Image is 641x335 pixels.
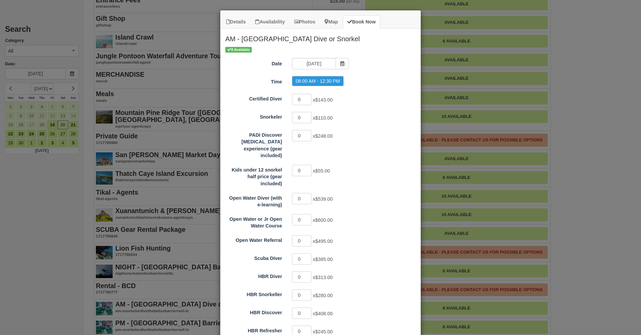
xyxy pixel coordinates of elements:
input: Open Water Referral [292,235,311,247]
a: Photos [290,15,320,28]
label: Time [220,76,287,85]
span: x [313,329,333,334]
span: x [313,275,333,280]
span: $245.00 [315,329,333,334]
span: x [313,97,333,103]
span: 8 Available [225,47,252,53]
input: Open Water Diver (with e-learning) [292,193,311,204]
label: Snorkeler [220,111,287,121]
input: Scuba DIver [292,253,311,265]
label: HBR Snorkeller [220,289,287,298]
label: Kids under 12 snorkel half price (gear included) [220,164,287,187]
h2: AM - [GEOGRAPHIC_DATA] Dive or Snorkel [220,28,421,46]
a: Map [320,15,342,28]
input: PADI Discover Scuba Diving experience (gear included) [292,130,311,141]
span: x [313,217,333,223]
span: x [313,293,333,298]
span: x [313,196,333,202]
span: $600.00 [315,217,333,223]
span: x [313,311,333,316]
label: Scuba DIver [220,253,287,262]
span: $55.00 [315,168,330,174]
label: Open Water Referral [220,234,287,244]
label: HBR Discover [220,307,287,316]
label: Certified Diver [220,93,287,103]
span: x [313,133,333,139]
label: Open Water Diver (with e-learning) [220,192,287,208]
input: Kids under 12 snorkel half price (gear included) [292,165,311,176]
span: x [313,168,330,174]
span: $385.00 [315,257,333,262]
span: $495.00 [315,239,333,244]
span: $110.00 [315,115,333,121]
a: Availability [251,15,289,28]
input: Snorkeler [292,112,311,123]
span: $313.00 [315,275,333,280]
span: $408.00 [315,311,333,316]
input: HBR Diver [292,271,311,283]
span: x [313,257,333,262]
span: x [313,115,333,121]
label: HBR Refresher [220,325,287,334]
span: x [313,239,333,244]
span: $143.00 [315,97,333,103]
label: Date [220,58,287,67]
input: Certified Diver [292,94,311,105]
span: $280.00 [315,293,333,298]
input: HBR Discover [292,308,311,319]
label: 08:00 AM - 12:30 PM [292,76,344,86]
span: $248.00 [315,133,333,139]
input: HBR Snorkeller [292,289,311,301]
a: Details [222,15,250,28]
span: $539.00 [315,196,333,202]
a: Book Now [343,15,380,28]
label: HBR Diver [220,271,287,280]
label: Open Water or Jr Open Water Course [220,213,287,229]
label: PADI Discover Scuba Diving experience (gear included) [220,129,287,159]
input: Open Water or Jr Open Water Course [292,214,311,225]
